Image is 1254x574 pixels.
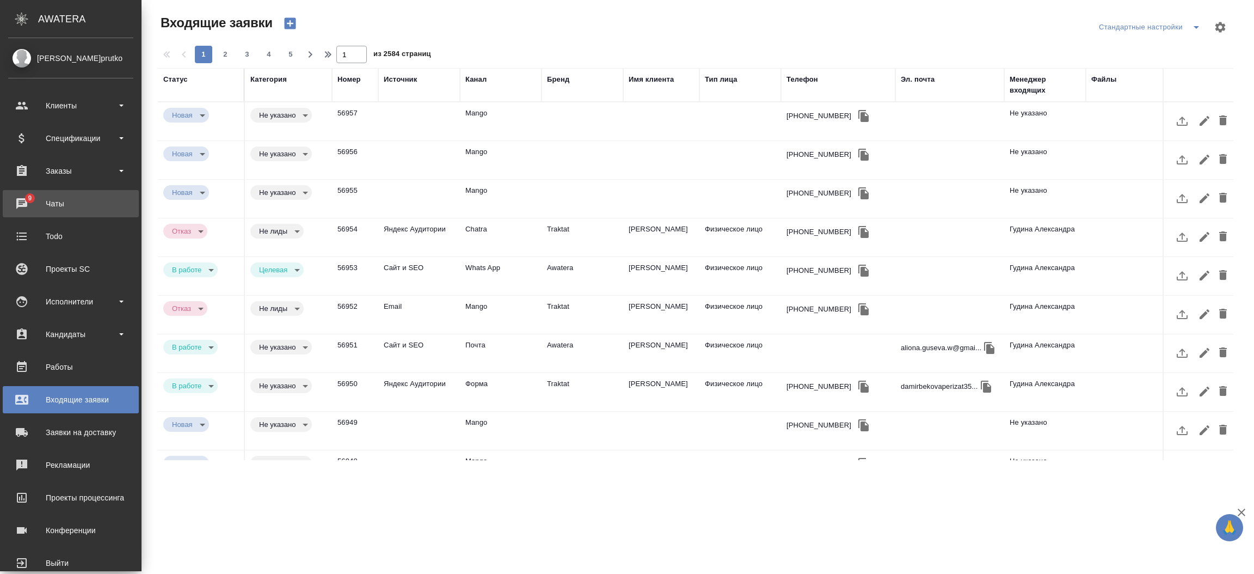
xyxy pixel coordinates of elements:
div: Источник [384,74,417,85]
button: Редактировать [1195,340,1214,366]
span: 🙏 [1220,516,1239,539]
button: Не указано [256,459,299,468]
td: Не указано [1004,141,1086,179]
span: 4 [260,49,278,60]
div: Заказы [8,163,133,179]
td: Гудина Александра [1004,218,1086,257]
button: Не указано [256,111,299,120]
button: Не указано [256,149,299,158]
td: 56956 [332,141,378,179]
td: [PERSON_NAME] [623,296,699,334]
div: Новая [163,378,218,393]
button: Удалить [1214,456,1232,482]
td: Chatra [460,218,542,257]
div: Клиенты [8,97,133,114]
td: Mango [460,102,542,141]
div: Это спам, фрилансеры, текущие клиенты и т.д. [250,224,327,239]
td: 56948 [332,450,378,488]
button: Новая [169,459,196,468]
button: В работе [169,381,205,390]
div: Новая [163,185,209,200]
button: Удалить [1214,301,1232,327]
div: Конференции [8,522,133,539]
button: Новая [169,111,196,120]
button: Редактировать [1195,262,1214,289]
td: Email [378,296,460,334]
button: Скопировать [856,224,872,240]
button: Новая [169,188,196,197]
span: 3 [238,49,256,60]
button: Удалить [1214,185,1232,211]
td: Сайт и SEO [378,257,460,295]
button: Редактировать [1195,185,1214,211]
a: Входящие заявки [3,386,139,413]
td: 56954 [332,218,378,257]
button: Загрузить файл [1169,262,1195,289]
td: [PERSON_NAME] [623,257,699,295]
div: Канал [465,74,487,85]
button: Скопировать [856,301,872,317]
button: Не указано [256,188,299,197]
div: Новая [250,185,312,200]
div: Рекламации [8,457,133,473]
div: Это спам, фрилансеры, текущие клиенты и т.д. [250,301,327,316]
button: Редактировать [1195,456,1214,482]
div: Новая [250,108,312,123]
td: 56953 [332,257,378,295]
button: 🙏 [1216,514,1243,541]
div: Todo [8,228,133,245]
div: Кандидаты [8,326,133,343]
div: Новая [250,262,304,277]
div: Исполнители [8,294,133,310]
td: 56957 [332,102,378,141]
button: Удалить [1214,108,1232,134]
button: Скопировать [978,378,994,395]
div: Тип лица [705,74,737,85]
span: Входящие заявки [158,14,273,32]
div: Новая [163,108,209,123]
td: 56949 [332,412,378,450]
button: В работе [169,265,205,274]
button: Не лиды [256,227,291,236]
div: Телефон [786,74,818,85]
td: Сайт и SEO [378,334,460,373]
button: Загрузить файл [1169,378,1195,405]
button: Редактировать [1195,417,1214,443]
td: Mango [460,296,542,334]
button: Скопировать [856,146,872,163]
button: Не лиды [256,304,291,313]
button: Скопировать [856,378,872,395]
div: [PERSON_NAME]prutko [8,52,133,64]
span: из 2584 страниц [373,47,431,63]
td: Гудина Александра [1004,334,1086,373]
button: Скопировать [856,456,872,472]
td: Яндекс Аудитории [378,218,460,257]
td: [PERSON_NAME] [623,334,699,373]
div: Новая [250,340,312,355]
div: [PHONE_NUMBER] [786,304,851,315]
button: Загрузить файл [1169,224,1195,250]
button: Скопировать [856,417,872,433]
button: 2 [217,46,234,63]
div: Спецификации [8,130,133,146]
div: Новая [163,340,218,355]
button: Удалить [1214,417,1232,443]
div: [PHONE_NUMBER] [786,381,851,392]
td: Mango [460,412,542,450]
button: Отказ [169,304,194,313]
button: Скопировать [856,185,872,201]
p: damirbekovaperizat35... [901,381,978,392]
div: Работы [8,359,133,375]
button: Редактировать [1195,378,1214,405]
td: Traktat [542,218,623,257]
button: Скопировать [856,262,872,279]
div: Новая [163,262,218,277]
button: Загрузить файл [1169,301,1195,327]
button: 3 [238,46,256,63]
div: [PHONE_NUMBER] [786,459,851,469]
button: Удалить [1214,340,1232,366]
td: Awatera [542,334,623,373]
td: Mango [460,141,542,179]
button: Редактировать [1195,146,1214,173]
button: Загрузить файл [1169,456,1195,482]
